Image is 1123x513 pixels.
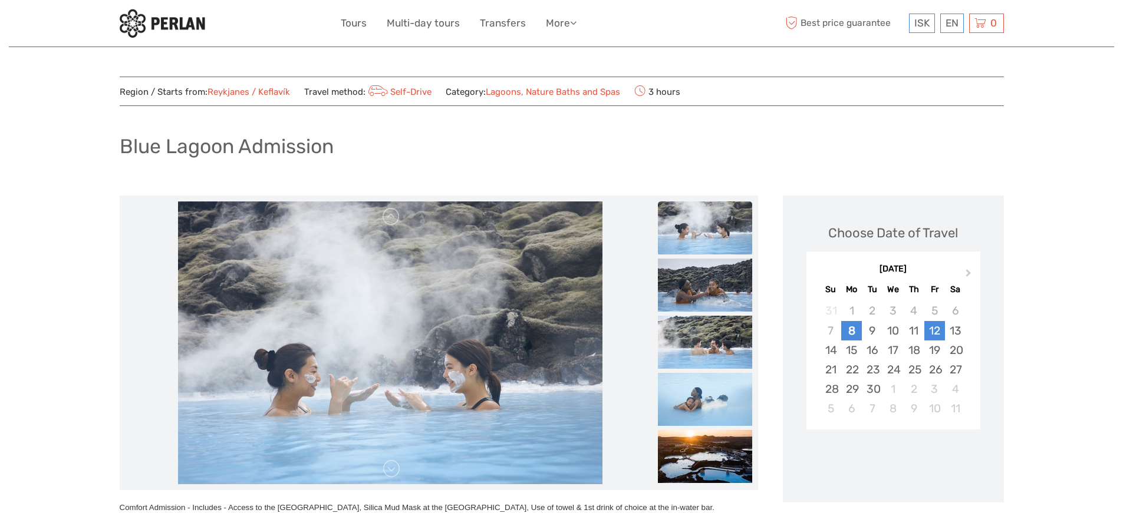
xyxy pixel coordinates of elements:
span: Best price guarantee [783,14,906,33]
div: Choose Thursday, September 11th, 2025 [904,321,924,340]
a: Tours [341,15,367,32]
span: 3 hours [634,83,680,100]
div: Sa [945,282,966,297]
div: Choose Friday, October 3rd, 2025 [924,379,945,399]
div: month 2025-09 [810,301,976,418]
img: 2adeb98bcb0a40b2ab98e71494bc4d06_main_slider.jpg [178,201,602,484]
div: Choose Wednesday, September 17th, 2025 [882,340,903,360]
div: Su [821,282,841,297]
div: Choose Sunday, September 28th, 2025 [821,379,841,399]
div: Choose Saturday, September 27th, 2025 [945,360,966,379]
img: 074d1b25433144c697119fb130ce2944_slider_thumbnail.jpg [658,373,752,426]
div: Choose Wednesday, October 1st, 2025 [882,379,903,399]
div: [DATE] [806,263,980,276]
img: 288-6a22670a-0f57-43d8-a107-52fbc9b92f2c_logo_small.jpg [120,9,205,38]
div: Choose Friday, September 12th, 2025 [924,321,945,340]
img: d9bf8667d031459cbd5a0f097f6a92b7_slider_thumbnail.jpg [658,430,752,483]
img: 811391cfcce346129166c4f5c33747f0_slider_thumbnail.jpg [658,316,752,369]
div: Choose Tuesday, September 30th, 2025 [862,379,882,399]
img: 2adeb98bcb0a40b2ab98e71494bc4d06_slider_thumbnail.jpg [658,201,752,254]
div: Choose Saturday, September 13th, 2025 [945,321,966,340]
span: 0 [989,17,999,29]
div: Tu [862,282,882,297]
div: Fr [924,282,945,297]
div: Choose Tuesday, September 9th, 2025 [862,321,882,340]
div: Not available Monday, September 1st, 2025 [841,301,862,320]
div: Choose Sunday, October 5th, 2025 [821,399,841,418]
span: Region / Starts from: [120,86,290,98]
div: Not available Wednesday, September 3rd, 2025 [882,301,903,320]
div: Choose Friday, September 26th, 2025 [924,360,945,379]
span: Travel method: [304,83,432,100]
div: Not available Friday, September 5th, 2025 [924,301,945,320]
p: We're away right now. Please check back later! [17,21,133,30]
div: Choose Tuesday, September 23rd, 2025 [862,360,882,379]
div: Choose Wednesday, October 8th, 2025 [882,399,903,418]
div: Choose Tuesday, October 7th, 2025 [862,399,882,418]
div: Choose Wednesday, September 10th, 2025 [882,321,903,340]
div: Not available Saturday, September 6th, 2025 [945,301,966,320]
div: Comfort Admission - Includes - Access to the [GEOGRAPHIC_DATA], Silica Mud Mask at the [GEOGRAPHI... [120,502,758,513]
div: Choose Friday, September 19th, 2025 [924,340,945,360]
button: Next Month [960,266,979,285]
a: More [546,15,577,32]
a: Reykjanes / Keflavík [208,87,290,97]
div: Choose Sunday, September 14th, 2025 [821,340,841,360]
div: Choose Date of Travel [828,224,958,242]
div: Choose Friday, October 10th, 2025 [924,399,945,418]
img: 480a193e8ba84a95a42242670c5714f0_slider_thumbnail.jpg [658,259,752,312]
div: Choose Thursday, October 9th, 2025 [904,399,924,418]
div: Choose Thursday, October 2nd, 2025 [904,379,924,399]
a: Self-Drive [365,87,432,97]
a: Transfers [480,15,526,32]
div: Th [904,282,924,297]
div: Choose Monday, October 6th, 2025 [841,399,862,418]
div: EN [940,14,964,33]
div: Choose Saturday, October 4th, 2025 [945,379,966,399]
div: Choose Sunday, September 21st, 2025 [821,360,841,379]
div: Choose Monday, September 22nd, 2025 [841,360,862,379]
div: Choose Tuesday, September 16th, 2025 [862,340,882,360]
div: Choose Thursday, September 25th, 2025 [904,360,924,379]
span: Category: [446,86,620,98]
span: ISK [914,17,930,29]
h1: Blue Lagoon Admission [120,134,334,158]
div: Choose Saturday, September 20th, 2025 [945,340,966,360]
div: Choose Wednesday, September 24th, 2025 [882,360,903,379]
div: Not available Sunday, August 31st, 2025 [821,301,841,320]
div: Loading... [890,460,897,468]
div: Choose Monday, September 8th, 2025 [841,321,862,340]
div: Not available Sunday, September 7th, 2025 [821,321,841,340]
div: Choose Thursday, September 18th, 2025 [904,340,924,360]
a: Multi-day tours [387,15,460,32]
a: Lagoons, Nature Baths and Spas [486,87,620,97]
div: We [882,282,903,297]
div: Choose Monday, September 15th, 2025 [841,340,862,360]
div: Choose Monday, September 29th, 2025 [841,379,862,399]
div: Not available Tuesday, September 2nd, 2025 [862,301,882,320]
div: Not available Thursday, September 4th, 2025 [904,301,924,320]
div: Mo [841,282,862,297]
button: Open LiveChat chat widget [136,18,150,32]
div: Choose Saturday, October 11th, 2025 [945,399,966,418]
